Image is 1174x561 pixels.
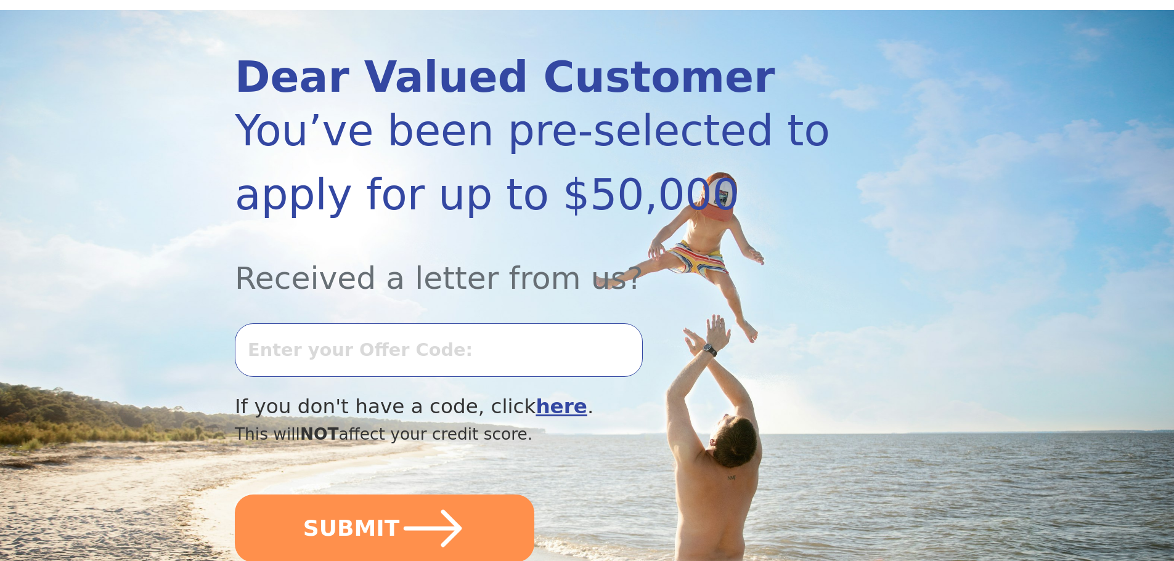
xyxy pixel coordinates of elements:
span: NOT [300,424,339,443]
a: here [536,395,587,418]
div: If you don't have a code, click . [235,392,834,422]
div: This will affect your credit score. [235,422,834,446]
div: Received a letter from us? [235,227,834,301]
div: Dear Valued Customer [235,56,834,99]
input: Enter your Offer Code: [235,323,643,376]
div: You’ve been pre-selected to apply for up to $50,000 [235,99,834,227]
